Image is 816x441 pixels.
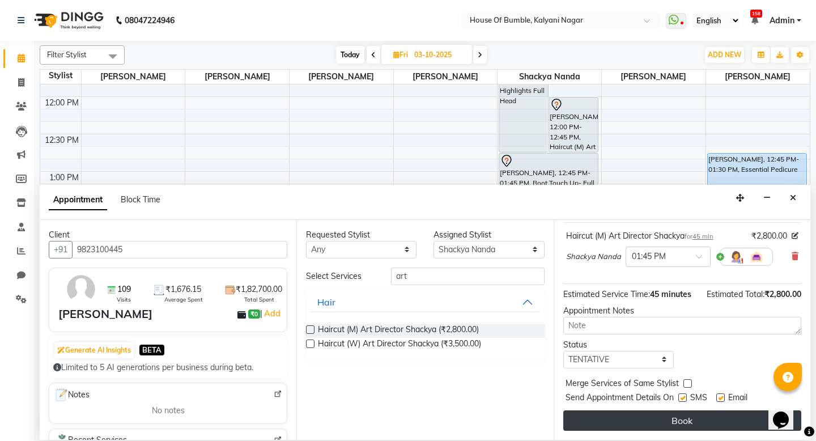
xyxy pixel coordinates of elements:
[411,46,467,63] input: 2025-10-03
[311,292,539,312] button: Hair
[566,251,621,262] span: Shackya Nanda
[708,154,807,208] div: [PERSON_NAME], 12:45 PM-01:30 PM, Essential Pedicure
[317,295,335,309] div: Hair
[750,10,762,18] span: 158
[65,273,97,306] img: avatar
[53,362,283,374] div: Limited to 5 AI generations per business during beta.
[54,388,90,402] span: Notes
[125,5,175,36] b: 08047224946
[563,289,650,299] span: Estimated Service Time:
[58,306,152,323] div: [PERSON_NAME]
[306,229,416,241] div: Requested Stylist
[29,5,107,36] img: logo
[566,230,713,242] div: Haircut (M) Art Director Shackya
[706,70,810,84] span: [PERSON_NAME]
[708,50,741,59] span: ADD NEW
[751,15,758,26] a: 158
[164,295,203,304] span: Average Spent
[390,50,411,59] span: Fri
[728,392,747,406] span: Email
[47,50,87,59] span: Filter Stylist
[139,345,164,355] span: BETA
[40,70,81,82] div: Stylist
[705,47,744,63] button: ADD NEW
[499,154,598,227] div: [PERSON_NAME], 12:45 PM-01:45 PM, Root Touch Up- Full
[768,396,805,430] iframe: chat widget
[792,232,798,239] i: Edit price
[650,289,691,299] span: 45 minutes
[563,410,801,431] button: Book
[566,392,674,406] span: Send Appointment Details On
[117,295,131,304] span: Visits
[785,189,801,207] button: Close
[117,283,131,295] span: 109
[498,70,601,84] span: Shackya Nanda
[236,283,282,295] span: ₹1,82,700.00
[82,70,185,84] span: [PERSON_NAME]
[690,392,707,406] span: SMS
[602,70,705,84] span: [PERSON_NAME]
[297,270,382,282] div: Select Services
[499,41,548,152] div: [PERSON_NAME], 11:15 AM-12:45 PM, Highlights Full Head
[692,232,713,240] span: 45 min
[185,70,289,84] span: [PERSON_NAME]
[563,305,801,317] div: Appointment Notes
[729,250,743,264] img: Hairdresser.png
[563,339,674,351] div: Status
[394,70,498,84] span: [PERSON_NAME]
[49,190,107,210] span: Appointment
[549,97,598,152] div: [PERSON_NAME], 12:00 PM-12:45 PM, Haircut (M) Art Director [PERSON_NAME]
[49,241,73,258] button: +91
[764,289,801,299] span: ₹2,800.00
[433,229,544,241] div: Assigned Stylist
[42,97,81,109] div: 12:00 PM
[318,338,481,352] span: Haircut (W) Art Director Shackya (₹3,500.00)
[707,289,764,299] span: Estimated Total:
[121,194,160,205] span: Block Time
[260,307,282,320] span: |
[750,250,763,264] img: Interior.png
[262,307,282,320] a: Add
[290,70,393,84] span: [PERSON_NAME]
[54,342,134,358] button: Generate AI Insights
[770,15,794,27] span: Admin
[152,405,185,417] span: No notes
[49,229,287,241] div: Client
[318,324,479,338] span: Haircut (M) Art Director Shackya (₹2,800.00)
[47,172,81,184] div: 1:00 PM
[72,241,287,258] input: Search by Name/Mobile/Email/Code
[248,309,260,319] span: ₹0
[244,295,274,304] span: Total Spent
[165,283,201,295] span: ₹1,676.15
[566,378,679,392] span: Merge Services of Same Stylist
[42,134,81,146] div: 12:30 PM
[336,46,364,63] span: Today
[751,230,787,242] span: ₹2,800.00
[685,232,713,240] small: for
[391,268,544,285] input: Search by service name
